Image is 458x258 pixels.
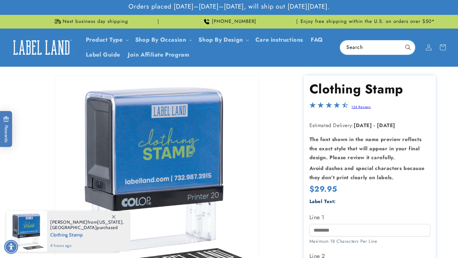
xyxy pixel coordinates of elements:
[401,40,415,54] button: Search
[22,15,158,28] div: Announcement
[86,36,123,44] a: Product Type
[309,212,430,222] label: Line 1
[394,231,452,252] iframe: Gorgias live chat messenger
[307,32,327,47] a: FAQ
[311,36,323,44] span: FAQ
[351,105,371,109] a: 124 Reviews
[301,18,435,25] span: Enjoy free shipping within the U.S. on orders over $50*
[252,32,307,47] a: Care instructions
[10,37,73,57] img: Label Land
[212,18,256,25] span: [PHONE_NUMBER]
[82,47,124,62] a: Label Guide
[50,220,124,230] span: from , purchased
[300,15,436,28] div: Announcement
[50,230,124,238] span: Clothing Stamp
[124,47,193,62] a: Join Affiliate Program
[128,51,189,58] span: Join Affiliate Program
[195,32,251,47] summary: Shop By Design
[128,3,330,11] span: Orders placed [DATE]–[DATE]–[DATE], will ship out [DATE][DATE].
[63,18,128,25] span: Next business day shipping
[377,122,395,129] strong: [DATE]
[3,116,9,143] span: Rewards
[82,32,131,47] summary: Product Type
[135,36,186,44] span: Shop By Occasion
[161,15,297,28] div: Announcement
[309,238,430,245] div: Maximum 18 Characters Per Line
[309,184,337,194] span: $29.95
[255,36,303,44] span: Care instructions
[50,225,97,230] span: [GEOGRAPHIC_DATA]
[7,35,76,60] a: Label Land
[309,121,430,130] p: Estimated Delivery:
[198,36,243,44] a: Shop By Design
[309,165,425,181] strong: Avoid dashes and special characters because they don’t print clearly on labels.
[50,219,87,225] span: [PERSON_NAME]
[309,198,336,205] label: Label Text:
[50,243,124,248] span: 4 hours ago
[86,51,121,58] span: Label Guide
[97,219,122,225] span: [US_STATE]
[309,104,348,111] span: 4.4-star overall rating
[309,136,422,161] strong: The font shown in the name preview reflects the exact style that will appear in your final design...
[131,32,195,47] summary: Shop By Occasion
[374,122,375,129] strong: -
[4,240,18,254] div: Accessibility Menu
[354,122,372,129] strong: [DATE]
[309,81,430,97] h1: Clothing Stamp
